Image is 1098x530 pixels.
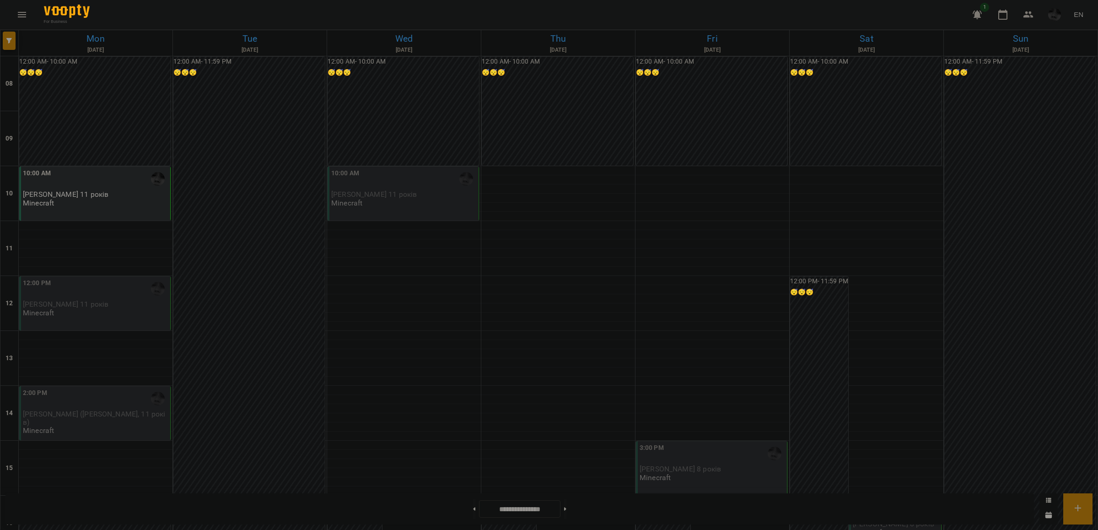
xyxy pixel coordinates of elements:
[1070,6,1087,23] button: EN
[640,443,664,453] label: 3:00 PM
[640,465,721,473] span: [PERSON_NAME] 8 років
[328,57,479,67] h6: 12:00 AM - 10:00 AM
[23,199,54,207] p: Minecraft
[173,57,325,67] h6: 12:00 AM - 11:59 PM
[790,287,848,297] h6: 😴😴😴
[944,68,1096,78] h6: 😴😴😴
[5,189,13,199] h6: 10
[19,57,171,67] h6: 12:00 AM - 10:00 AM
[328,46,479,54] h6: [DATE]
[23,388,47,398] label: 2:00 PM
[151,392,165,406] img: Дедюхов Євгеній Миколайович
[637,46,788,54] h6: [DATE]
[151,172,165,186] img: Дедюхов Євгеній Миколайович
[328,68,479,78] h6: 😴😴😴
[790,276,848,287] h6: 12:00 PM - 11:59 PM
[23,309,54,317] p: Minecraft
[791,46,942,54] h6: [DATE]
[328,32,479,46] h6: Wed
[44,5,90,18] img: Voopty Logo
[768,447,781,460] img: Дедюхов Євгеній Миколайович
[640,474,671,481] p: Minecraft
[5,79,13,89] h6: 08
[483,32,634,46] h6: Thu
[5,298,13,308] h6: 12
[151,282,165,296] img: Дедюхов Євгеній Миколайович
[23,300,108,308] span: [PERSON_NAME] 11 років
[331,190,417,199] span: [PERSON_NAME] 11 років
[482,57,633,67] h6: 12:00 AM - 10:00 AM
[980,3,989,12] span: 1
[23,190,108,199] span: [PERSON_NAME] 11 років
[483,46,634,54] h6: [DATE]
[23,410,165,426] span: [PERSON_NAME] ([PERSON_NAME], 11 років)
[44,19,90,24] span: For Business
[5,408,13,418] h6: 14
[11,4,33,26] button: Menu
[5,134,13,144] h6: 09
[459,172,473,186] img: Дедюхов Євгеній Миколайович
[174,46,325,54] h6: [DATE]
[791,32,942,46] h6: Sat
[636,68,787,78] h6: 😴😴😴
[945,32,1096,46] h6: Sun
[482,68,633,78] h6: 😴😴😴
[790,57,942,67] h6: 12:00 AM - 10:00 AM
[19,68,171,78] h6: 😴😴😴
[790,68,942,78] h6: 😴😴😴
[944,57,1096,67] h6: 12:00 AM - 11:59 PM
[20,46,171,54] h6: [DATE]
[23,427,54,434] p: Minecraft
[331,199,362,207] p: Minecraft
[637,32,788,46] h6: Fri
[23,168,51,178] label: 10:00 AM
[636,57,787,67] h6: 12:00 AM - 10:00 AM
[331,168,359,178] label: 10:00 AM
[174,32,325,46] h6: Tue
[5,353,13,363] h6: 13
[5,463,13,473] h6: 15
[5,243,13,254] h6: 11
[1048,8,1061,21] img: c21352688f5787f21f3ea42016bcdd1d.jpg
[20,32,171,46] h6: Mon
[173,68,325,78] h6: 😴😴😴
[1074,10,1083,19] span: EN
[23,278,51,288] label: 12:00 PM
[945,46,1096,54] h6: [DATE]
